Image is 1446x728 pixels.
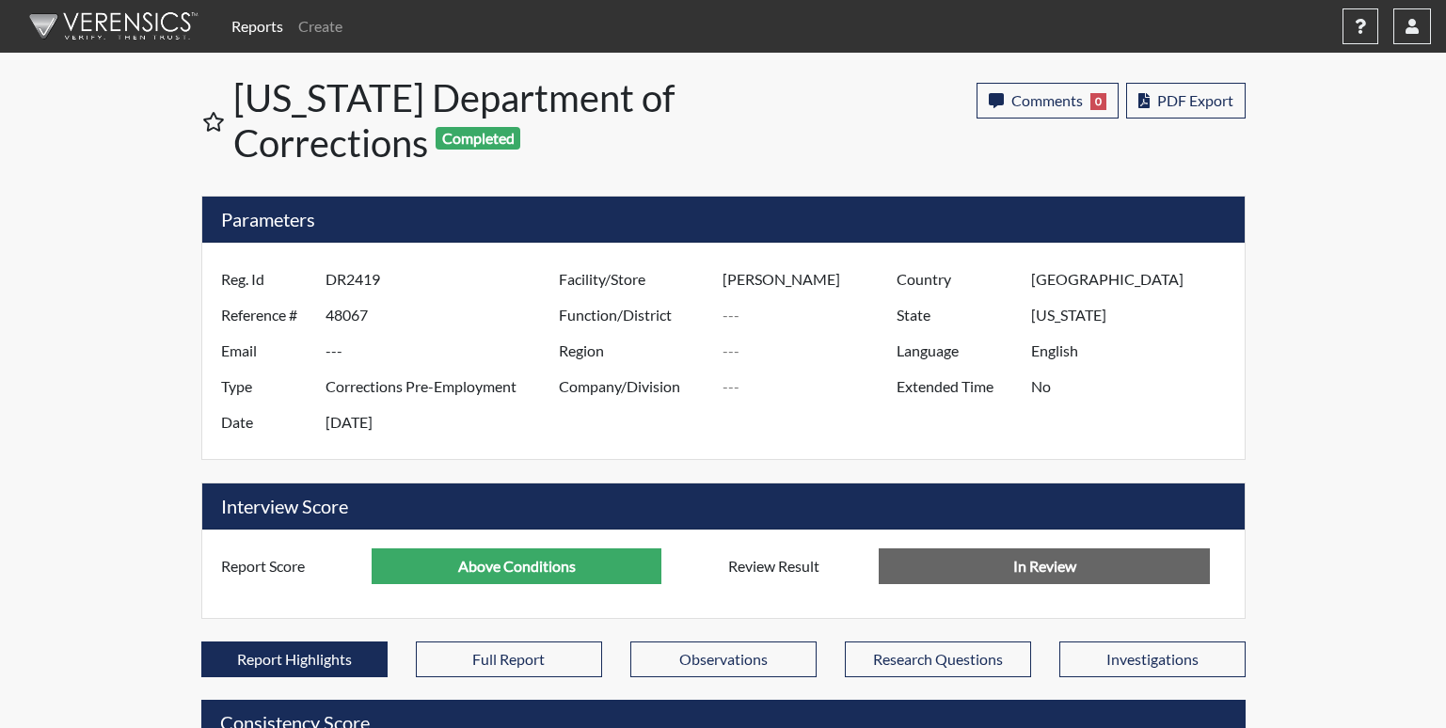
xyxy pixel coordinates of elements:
button: Full Report [416,641,602,677]
label: Reg. Id [207,261,326,297]
input: --- [326,297,564,333]
input: --- [372,548,661,584]
a: Reports [224,8,291,45]
h5: Parameters [202,197,1245,243]
button: Research Questions [845,641,1031,677]
label: Function/District [545,297,723,333]
a: Create [291,8,350,45]
input: --- [723,333,901,369]
span: Comments [1011,91,1083,109]
input: --- [326,369,564,404]
label: Email [207,333,326,369]
label: Report Score [207,548,373,584]
label: Reference # [207,297,326,333]
label: Country [882,261,1031,297]
label: Date [207,404,326,440]
label: Company/Division [545,369,723,404]
h5: Interview Score [202,483,1245,530]
input: --- [1031,261,1239,297]
button: Comments0 [977,83,1119,119]
input: --- [1031,297,1239,333]
input: --- [1031,333,1239,369]
button: Investigations [1059,641,1246,677]
input: --- [723,297,901,333]
label: Type [207,369,326,404]
button: Report Highlights [201,641,388,677]
label: Region [545,333,723,369]
input: No Decision [879,548,1210,584]
input: --- [326,261,564,297]
label: Language [882,333,1031,369]
label: State [882,297,1031,333]
button: PDF Export [1126,83,1246,119]
button: Observations [630,641,817,677]
span: PDF Export [1157,91,1233,109]
label: Facility/Store [545,261,723,297]
h1: [US_STATE] Department of Corrections [233,75,725,166]
input: --- [1031,369,1239,404]
label: Extended Time [882,369,1031,404]
input: --- [326,404,564,440]
input: --- [326,333,564,369]
span: 0 [1090,93,1106,110]
label: Review Result [714,548,880,584]
input: --- [723,369,901,404]
span: Completed [436,127,520,150]
input: --- [723,261,901,297]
